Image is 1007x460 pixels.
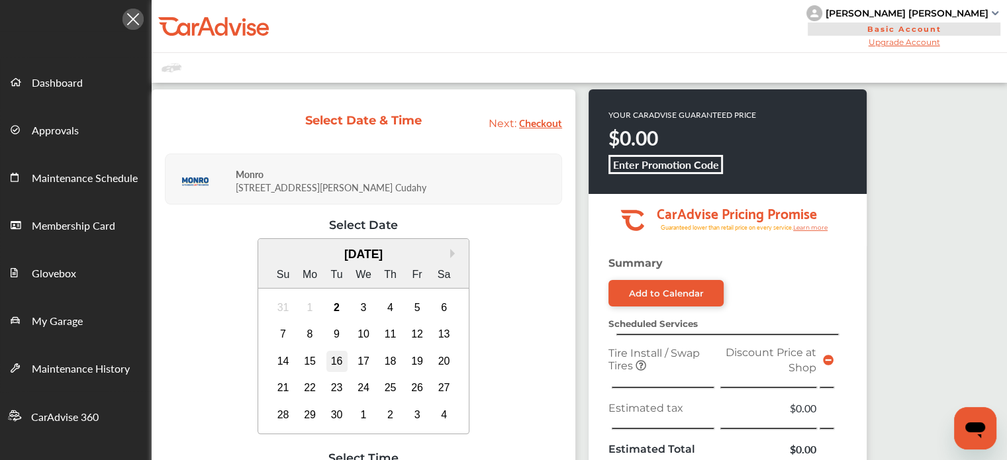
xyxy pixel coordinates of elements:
[657,201,817,224] tspan: CarAdvise Pricing Promise
[269,294,457,428] div: month 2025-09
[407,264,428,285] div: Fr
[434,297,455,318] div: Choose Saturday, September 6th, 2025
[1,201,151,248] a: Membership Card
[407,377,428,398] div: Choose Friday, September 26th, 2025
[353,324,374,345] div: Choose Wednesday, September 10th, 2025
[32,170,138,187] span: Maintenance Schedule
[299,377,320,398] div: Choose Monday, September 22nd, 2025
[162,60,181,76] img: placeholder_car.fcab19be.svg
[353,264,374,285] div: We
[380,404,401,426] div: Choose Thursday, October 2nd, 2025
[236,167,264,181] strong: Monro
[793,224,828,231] tspan: Learn more
[489,117,562,130] a: Next: Checkout
[806,5,822,21] img: knH8PDtVvWoAbQRylUukY18CTiRevjo20fAtgn5MLBQj4uumYvk2MzTtcAIzfGAtb1XOLVMAvhLuqoNAbL4reqehy0jehNKdM...
[165,218,562,232] div: Select Date
[353,404,374,426] div: Choose Wednesday, October 1st, 2025
[326,297,348,318] div: Choose Tuesday, September 2nd, 2025
[273,264,294,285] div: Su
[806,37,1002,47] span: Upgrade Account
[661,223,793,232] tspan: Guaranteed lower than retail price on every service.
[434,404,455,426] div: Choose Saturday, October 4th, 2025
[608,257,663,269] strong: Summary
[326,264,348,285] div: Tu
[32,361,130,378] span: Maintenance History
[32,265,76,283] span: Glovebox
[1,58,151,105] a: Dashboard
[629,288,704,299] div: Add to Calendar
[407,297,428,318] div: Choose Friday, September 5th, 2025
[380,377,401,398] div: Choose Thursday, September 25th, 2025
[608,347,700,372] span: Tire Install / Swap Tires
[434,351,455,372] div: Choose Saturday, September 20th, 2025
[519,113,562,131] span: Checkout
[605,438,717,460] td: Estimated Total
[273,404,294,426] div: Choose Sunday, September 28th, 2025
[434,264,455,285] div: Sa
[605,397,717,419] td: Estimated tax
[273,297,294,318] div: Not available Sunday, August 31st, 2025
[434,324,455,345] div: Choose Saturday, September 13th, 2025
[808,23,1000,36] span: Basic Account
[326,404,348,426] div: Choose Tuesday, September 30th, 2025
[32,218,115,235] span: Membership Card
[273,377,294,398] div: Choose Sunday, September 21st, 2025
[407,351,428,372] div: Choose Friday, September 19th, 2025
[353,351,374,372] div: Choose Wednesday, September 17th, 2025
[182,177,209,186] img: logo-monro.png
[32,313,83,330] span: My Garage
[608,109,756,120] p: YOUR CARADVISE GUARANTEED PRICE
[299,404,320,426] div: Choose Monday, September 29th, 2025
[273,324,294,345] div: Choose Sunday, September 7th, 2025
[299,297,320,318] div: Not available Monday, September 1st, 2025
[299,351,320,372] div: Choose Monday, September 15th, 2025
[305,113,423,128] div: Select Date & Time
[826,7,988,19] div: [PERSON_NAME] [PERSON_NAME]
[32,75,83,92] span: Dashboard
[450,249,459,258] button: Next Month
[273,351,294,372] div: Choose Sunday, September 14th, 2025
[31,409,99,426] span: CarAdvise 360
[1,153,151,201] a: Maintenance Schedule
[353,377,374,398] div: Choose Wednesday, September 24th, 2025
[1,248,151,296] a: Glovebox
[608,280,724,306] a: Add to Calendar
[608,124,658,152] strong: $0.00
[299,264,320,285] div: Mo
[299,324,320,345] div: Choose Monday, September 8th, 2025
[122,9,144,30] img: Icon.5fd9dcc7.svg
[32,122,79,140] span: Approvals
[992,11,998,15] img: sCxJUJ+qAmfqhQGDUl18vwLg4ZYJ6CxN7XmbOMBAAAAAElFTkSuQmCC
[954,407,996,449] iframe: Button to launch messaging window
[258,248,469,261] div: [DATE]
[326,324,348,345] div: Choose Tuesday, September 9th, 2025
[1,344,151,391] a: Maintenance History
[380,297,401,318] div: Choose Thursday, September 4th, 2025
[717,397,820,419] td: $0.00
[380,264,401,285] div: Th
[407,324,428,345] div: Choose Friday, September 12th, 2025
[613,157,719,172] b: Enter Promotion Code
[326,377,348,398] div: Choose Tuesday, September 23rd, 2025
[608,318,698,329] strong: Scheduled Services
[1,105,151,153] a: Approvals
[380,324,401,345] div: Choose Thursday, September 11th, 2025
[353,297,374,318] div: Choose Wednesday, September 3rd, 2025
[326,351,348,372] div: Choose Tuesday, September 16th, 2025
[1,296,151,344] a: My Garage
[434,377,455,398] div: Choose Saturday, September 27th, 2025
[236,158,558,201] div: [STREET_ADDRESS][PERSON_NAME] Cudahy
[726,346,816,374] span: Discount Price at Shop
[717,438,820,460] td: $0.00
[380,351,401,372] div: Choose Thursday, September 18th, 2025
[407,404,428,426] div: Choose Friday, October 3rd, 2025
